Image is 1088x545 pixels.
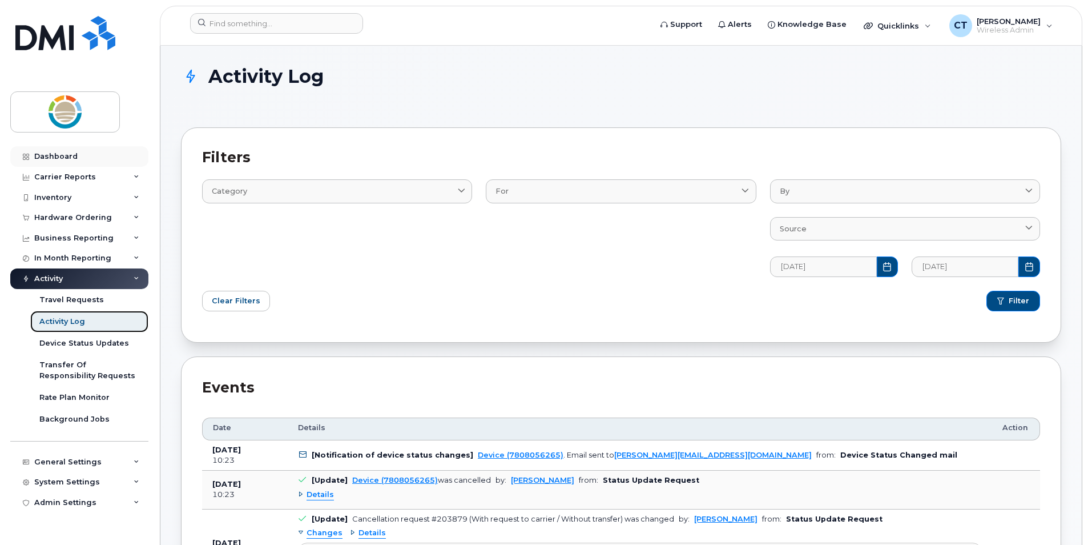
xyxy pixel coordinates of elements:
b: [DATE] [212,446,241,454]
div: Events [202,378,1040,398]
b: [Update] [312,515,348,523]
div: Cancellation request #203879 (With request to carrier / Without transfer) was changed [352,515,674,523]
button: Choose Date [877,257,898,277]
span: Activity Log [208,66,324,86]
span: By [780,186,789,197]
span: Details [358,528,386,539]
div: . Email sent to [478,451,812,459]
button: Choose Date [1018,257,1040,277]
a: Device (7808056265) [478,451,563,459]
span: Date [213,423,231,433]
input: MM/DD/YYYY [770,257,877,277]
th: Action [992,418,1040,440]
a: Category [202,179,472,203]
span: For [495,186,509,197]
h2: Filters [202,149,1040,166]
b: Device Status Changed mail [840,451,957,459]
a: Device (7808056265) [352,476,438,484]
a: For [486,179,756,203]
a: Source [770,217,1040,241]
span: Details [307,490,334,500]
span: by: [495,476,506,484]
b: [Notification of device status changes] [312,451,473,459]
span: Clear Filters [212,295,260,306]
span: by: [679,515,690,523]
b: [Update] [312,476,348,484]
b: Status Update Request [603,476,699,484]
a: By [770,179,1040,203]
span: from: [762,515,781,523]
span: Details [298,423,325,433]
div: 10:23 [212,490,277,500]
span: Source [780,223,807,234]
a: [PERSON_NAME] [511,476,574,484]
input: MM/DD/YYYY [912,257,1018,277]
a: [PERSON_NAME] [694,515,757,523]
b: [DATE] [212,480,241,488]
span: Changes [307,528,342,539]
div: was cancelled [352,476,491,484]
button: Filter [986,291,1040,311]
a: [PERSON_NAME][EMAIL_ADDRESS][DOMAIN_NAME] [614,451,812,459]
span: from: [579,476,598,484]
span: Filter [1009,296,1029,306]
b: Status Update Request [786,515,883,523]
button: Clear Filters [202,291,270,311]
span: from: [816,451,836,459]
span: Category [212,186,247,197]
div: 10:23 [212,455,277,466]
